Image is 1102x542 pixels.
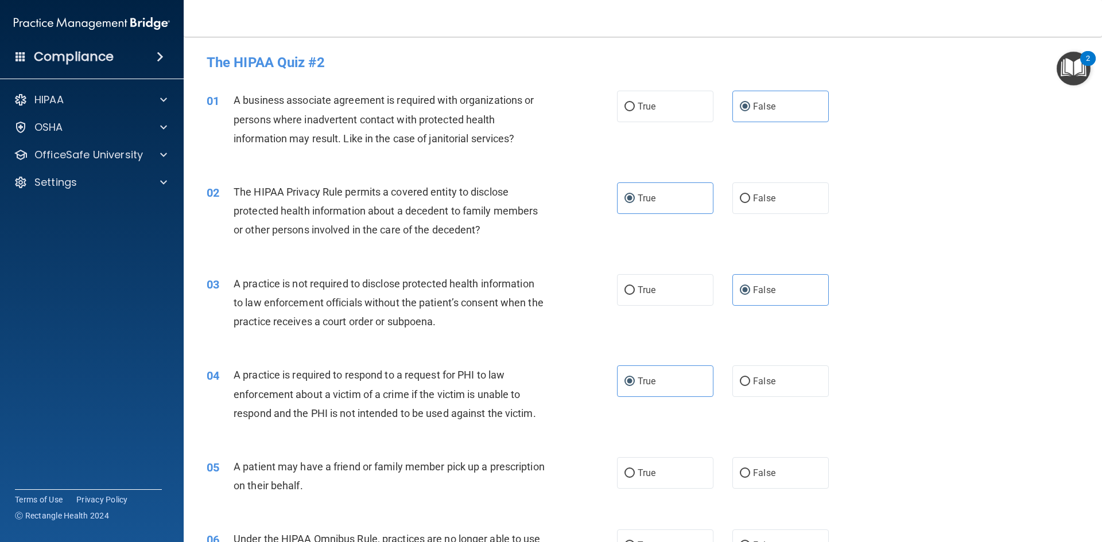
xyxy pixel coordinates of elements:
input: False [740,194,750,203]
p: Settings [34,176,77,189]
span: False [753,467,775,478]
span: True [638,467,655,478]
a: Settings [14,176,167,189]
span: A business associate agreement is required with organizations or persons where inadvertent contac... [234,94,534,144]
span: Ⓒ Rectangle Health 2024 [15,510,109,521]
span: 04 [207,369,219,383]
span: True [638,376,655,387]
input: True [624,377,635,386]
input: True [624,194,635,203]
span: 01 [207,94,219,108]
p: OfficeSafe University [34,148,143,162]
h4: Compliance [34,49,114,65]
input: True [624,103,635,111]
a: OfficeSafe University [14,148,167,162]
span: The HIPAA Privacy Rule permits a covered entity to disclose protected health information about a ... [234,186,538,236]
h4: The HIPAA Quiz #2 [207,55,1079,70]
span: True [638,101,655,112]
a: Privacy Policy [76,494,128,505]
span: A practice is not required to disclose protected health information to law enforcement officials ... [234,278,544,327]
span: True [638,284,655,295]
input: False [740,286,750,295]
span: 03 [207,278,219,291]
span: False [753,284,775,295]
input: False [740,103,750,111]
span: A patient may have a friend or family member pick up a prescription on their behalf. [234,461,545,492]
input: False [740,377,750,386]
span: 02 [207,186,219,200]
button: Open Resource Center, 2 new notifications [1057,52,1091,85]
span: False [753,376,775,387]
span: False [753,193,775,204]
input: False [740,469,750,478]
a: HIPAA [14,93,167,107]
a: OSHA [14,120,167,134]
span: 05 [207,461,219,474]
p: OSHA [34,120,63,134]
p: HIPAA [34,93,64,107]
div: 2 [1086,59,1090,73]
span: True [638,193,655,204]
a: Terms of Use [15,494,63,505]
input: True [624,286,635,295]
span: False [753,101,775,112]
img: PMB logo [14,12,170,35]
span: A practice is required to respond to a request for PHI to law enforcement about a victim of a cri... [234,369,536,419]
input: True [624,469,635,478]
